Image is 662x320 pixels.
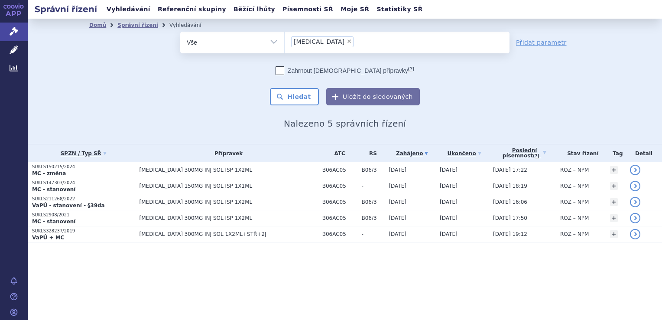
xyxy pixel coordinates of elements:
[32,219,75,225] strong: MC - stanovení
[318,144,357,162] th: ATC
[32,164,135,170] p: SUKLS150215/2024
[361,231,384,237] span: -
[440,147,489,160] a: Ukončeno
[294,39,344,45] span: [MEDICAL_DATA]
[322,167,357,173] span: B06AC05
[322,231,357,237] span: B06AC05
[440,231,458,237] span: [DATE]
[630,229,640,239] a: detail
[117,22,158,28] a: Správní řízení
[560,167,589,173] span: ROZ – NPM
[408,66,414,72] abbr: (?)
[610,214,618,222] a: +
[326,88,420,105] button: Uložit do sledovaných
[32,196,135,202] p: SUKLS211268/2022
[140,199,318,205] span: [MEDICAL_DATA] 300MG INJ SOL ISP 1X2ML
[493,144,556,162] a: Poslednípísemnost(?)
[140,167,318,173] span: [MEDICAL_DATA] 300MG INJ SOL ISP 1X2ML
[610,230,618,238] a: +
[626,144,662,162] th: Detail
[140,231,318,237] span: [MEDICAL_DATA] 300MG INJ SOL 1X2ML+STŘ+2J
[610,198,618,206] a: +
[440,167,458,173] span: [DATE]
[32,186,75,193] strong: MC - stanovení
[610,166,618,174] a: +
[169,19,213,32] li: Vyhledávání
[389,183,406,189] span: [DATE]
[32,147,135,160] a: SPZN / Typ SŘ
[322,199,357,205] span: B06AC05
[135,144,318,162] th: Přípravek
[32,180,135,186] p: SUKLS147303/2024
[560,215,589,221] span: ROZ – NPM
[374,3,425,15] a: Statistiky SŘ
[630,197,640,207] a: detail
[556,144,606,162] th: Stav řízení
[28,3,104,15] h2: Správní řízení
[440,183,458,189] span: [DATE]
[361,183,384,189] span: -
[140,215,318,221] span: [MEDICAL_DATA] 300MG INJ SOL ISP 1X2ML
[361,215,384,221] span: B06/3
[389,147,435,160] a: Zahájeno
[361,167,384,173] span: B06/3
[533,153,539,159] abbr: (?)
[32,170,66,176] strong: MC - změna
[493,199,527,205] span: [DATE] 16:06
[322,215,357,221] span: B06AC05
[493,183,527,189] span: [DATE] 18:19
[630,213,640,223] a: detail
[389,167,406,173] span: [DATE]
[440,215,458,221] span: [DATE]
[32,212,135,218] p: SUKLS2908/2021
[560,199,589,205] span: ROZ – NPM
[32,235,64,241] strong: VaPÚ + MC
[356,36,361,47] input: [MEDICAL_DATA]
[389,231,406,237] span: [DATE]
[280,3,336,15] a: Písemnosti SŘ
[347,39,352,44] span: ×
[389,199,406,205] span: [DATE]
[516,38,567,47] a: Přidat parametr
[361,199,384,205] span: B06/3
[89,22,106,28] a: Domů
[560,183,589,189] span: ROZ – NPM
[284,118,406,129] span: Nalezeno 5 správních řízení
[560,231,589,237] span: ROZ – NPM
[493,215,527,221] span: [DATE] 17:50
[357,144,384,162] th: RS
[231,3,278,15] a: Běžící lhůty
[155,3,229,15] a: Referenční skupiny
[493,167,527,173] span: [DATE] 17:22
[32,228,135,234] p: SUKLS328237/2019
[493,231,527,237] span: [DATE] 19:12
[440,199,458,205] span: [DATE]
[270,88,319,105] button: Hledat
[32,202,105,209] strong: VaPÚ - stanovení - §39da
[104,3,153,15] a: Vyhledávání
[610,182,618,190] a: +
[630,181,640,191] a: detail
[322,183,357,189] span: B06AC05
[140,183,318,189] span: [MEDICAL_DATA] 150MG INJ SOL ISP 1X1ML
[630,165,640,175] a: detail
[389,215,406,221] span: [DATE]
[276,66,414,75] label: Zahrnout [DEMOGRAPHIC_DATA] přípravky
[338,3,372,15] a: Moje SŘ
[606,144,626,162] th: Tag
